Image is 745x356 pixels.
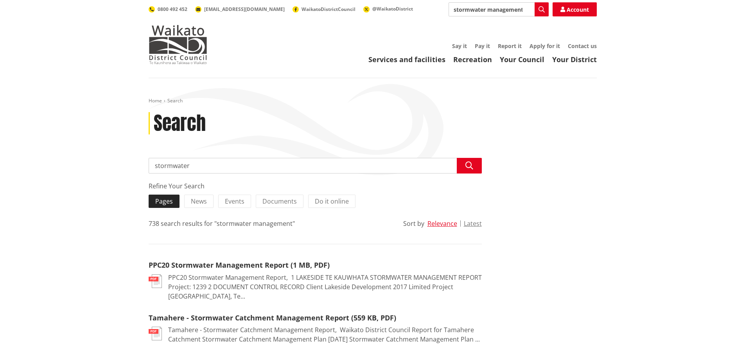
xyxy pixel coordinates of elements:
span: WaikatoDistrictCouncil [302,6,355,13]
a: Apply for it [530,42,560,50]
a: 0800 492 452 [149,6,187,13]
nav: breadcrumb [149,98,597,104]
img: Waikato District Council - Te Kaunihera aa Takiwaa o Waikato [149,25,207,64]
a: WaikatoDistrictCouncil [293,6,355,13]
a: PPC20 Stormwater Management Report (1 MB, PDF) [149,260,330,270]
img: document-pdf.svg [149,274,162,288]
a: Account [553,2,597,16]
a: Contact us [568,42,597,50]
span: News [191,197,207,206]
p: Tamahere - Stormwater Catchment Management Report, ﻿ Waikato District Council Report for Tamahere... [168,325,482,344]
span: Do it online [315,197,349,206]
a: @WaikatoDistrict [363,5,413,12]
a: Tamahere - Stormwater Catchment Management Report (559 KB, PDF) [149,313,396,322]
button: Latest [464,220,482,227]
span: [EMAIL_ADDRESS][DOMAIN_NAME] [204,6,285,13]
div: Refine Your Search [149,181,482,191]
iframe: Messenger Launcher [709,323,737,351]
input: Search input [149,158,482,174]
a: Services and facilities [368,55,445,64]
h1: Search [154,112,206,135]
span: Events [225,197,244,206]
a: Pay it [475,42,490,50]
span: @WaikatoDistrict [372,5,413,12]
a: [EMAIL_ADDRESS][DOMAIN_NAME] [195,6,285,13]
img: document-pdf.svg [149,327,162,340]
input: Search input [449,2,549,16]
div: 738 search results for "stormwater management" [149,219,295,228]
span: Pages [155,197,173,206]
span: 0800 492 452 [158,6,187,13]
a: Your District [552,55,597,64]
a: Report it [498,42,522,50]
a: Say it [452,42,467,50]
button: Relevance [427,220,457,227]
div: Sort by [403,219,424,228]
a: Your Council [500,55,544,64]
span: Documents [262,197,297,206]
p: PPC20 Stormwater Management Report, ﻿ 1 LAKESIDE TE KAUWHATA STORMWATER MANAGEMENT REPORT Project... [168,273,482,301]
a: Recreation [453,55,492,64]
span: Search [167,97,183,104]
a: Home [149,97,162,104]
